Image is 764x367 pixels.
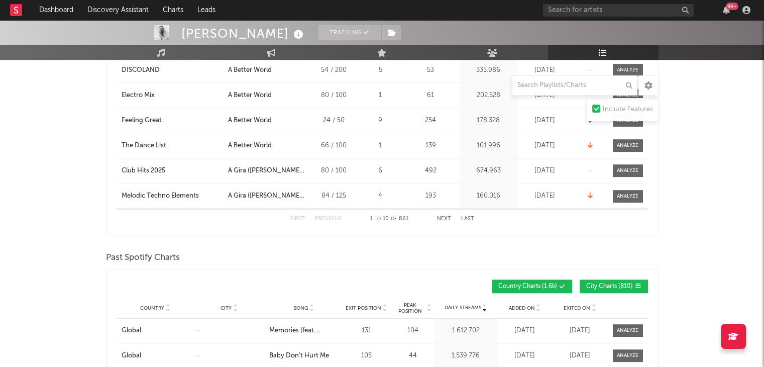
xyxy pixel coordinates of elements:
[311,191,357,201] div: 84 / 125
[269,351,329,361] div: Baby Don't Hurt Me
[269,351,339,361] a: Baby Don't Hurt Me
[228,90,272,101] div: A Better World
[404,141,457,151] div: 139
[122,65,160,75] div: DISCOLAND
[344,326,389,336] div: 131
[520,65,570,75] div: [DATE]
[290,216,305,222] button: First
[500,326,550,336] div: [DATE]
[228,191,306,201] div: A Gira ([PERSON_NAME] Remix)
[311,166,357,176] div: 80 / 100
[311,90,357,101] div: 80 / 100
[106,252,180,264] span: Past Spotify Charts
[122,116,223,126] a: Feeling Great
[462,65,515,75] div: 335.986
[723,6,730,14] button: 99+
[520,191,570,201] div: [DATE]
[394,326,432,336] div: 104
[122,191,223,201] a: Melodic Techno Elements
[461,216,474,222] button: Last
[404,166,457,176] div: 492
[122,351,189,361] a: Global
[404,191,457,201] div: 193
[122,326,141,336] div: Global
[603,104,653,116] div: Include Features
[520,166,570,176] div: [DATE]
[580,280,648,293] button: City Charts(810)
[122,141,223,151] a: The Dance List
[311,65,357,75] div: 54 / 200
[394,351,432,361] div: 44
[362,65,399,75] div: 5
[228,116,272,126] div: A Better World
[228,65,272,75] div: A Better World
[122,65,223,75] a: DISCOLAND
[346,305,381,311] span: Exit Position
[122,90,223,101] a: Electro Mix
[462,166,515,176] div: 674.963
[445,304,481,312] span: Daily Streams
[122,326,189,336] a: Global
[362,90,399,101] div: 1
[362,213,417,225] div: 1 10 861
[375,217,381,221] span: to
[498,284,557,290] span: Country Charts ( 1.6k )
[462,90,515,101] div: 202.528
[140,305,164,311] span: Country
[462,141,515,151] div: 101.996
[362,141,399,151] div: 1
[122,141,166,151] div: The Dance List
[726,3,738,10] div: 99 +
[391,217,397,221] span: of
[555,326,605,336] div: [DATE]
[512,75,637,96] input: Search Playlists/Charts
[318,25,381,40] button: Tracking
[437,216,451,222] button: Next
[181,25,306,42] div: [PERSON_NAME]
[462,116,515,126] div: 178.328
[122,191,199,201] div: Melodic Techno Elements
[362,116,399,126] div: 9
[228,141,272,151] div: A Better World
[311,116,357,126] div: 24 / 50
[394,302,426,314] span: Peak Position
[404,116,457,126] div: 254
[500,351,550,361] div: [DATE]
[122,351,141,361] div: Global
[294,305,308,311] span: Song
[344,351,389,361] div: 105
[221,305,232,311] span: City
[509,305,535,311] span: Added On
[362,191,399,201] div: 4
[586,284,633,290] span: City Charts ( 810 )
[122,166,165,176] div: Club Hits 2025
[311,141,357,151] div: 66 / 100
[437,351,495,361] div: 1.539.776
[122,116,162,126] div: Feeling Great
[122,166,223,176] a: Club Hits 2025
[404,90,457,101] div: 61
[362,166,399,176] div: 6
[228,166,306,176] div: A Gira ([PERSON_NAME] Remix)
[404,65,457,75] div: 53
[122,90,155,101] div: Electro Mix
[269,326,339,336] a: Memories (feat. [PERSON_NAME])
[555,351,605,361] div: [DATE]
[492,280,572,293] button: Country Charts(1.6k)
[520,141,570,151] div: [DATE]
[315,216,342,222] button: Previous
[462,191,515,201] div: 160.016
[520,116,570,126] div: [DATE]
[437,326,495,336] div: 1.612.702
[564,305,590,311] span: Exited On
[543,4,694,17] input: Search for artists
